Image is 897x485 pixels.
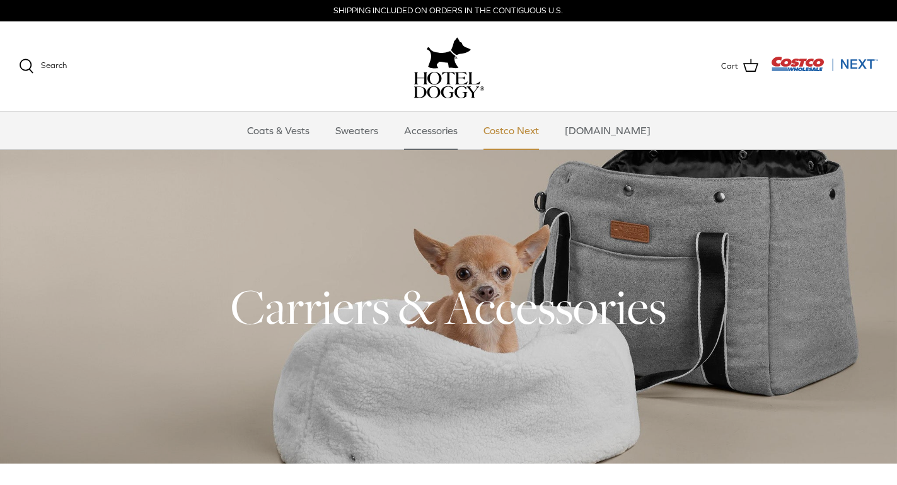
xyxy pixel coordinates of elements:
[414,72,484,98] img: hoteldoggycom
[721,58,758,74] a: Cart
[236,111,321,149] a: Coats & Vests
[19,276,878,338] h1: Carriers & Accessories
[393,111,469,149] a: Accessories
[721,60,738,73] span: Cart
[41,60,67,70] span: Search
[19,59,67,74] a: Search
[771,64,878,74] a: Visit Costco Next
[771,56,878,72] img: Costco Next
[324,111,390,149] a: Sweaters
[427,34,471,72] img: hoteldoggy.com
[414,34,484,98] a: hoteldoggy.com hoteldoggycom
[472,111,550,149] a: Costco Next
[553,111,662,149] a: [DOMAIN_NAME]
